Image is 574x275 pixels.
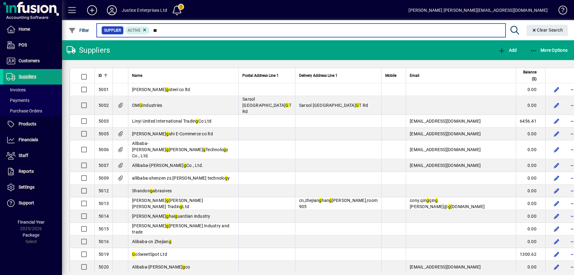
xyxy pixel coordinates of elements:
[552,173,562,183] button: Edit
[410,72,419,79] span: Email
[552,145,562,155] button: Edit
[183,264,185,269] em: g
[132,188,172,193] span: Shandon abrasives
[242,97,291,114] span: Sarsol [GEOGRAPHIC_DATA] T Rd
[520,69,536,82] span: Balance ($)
[99,131,109,136] span: 5005
[426,198,429,203] em: g
[410,72,512,79] div: Email
[132,264,190,269] span: Alibaba-[PERSON_NAME] co
[552,116,562,126] button: Edit
[516,197,545,210] td: 0.00
[527,25,568,36] button: Clear
[552,224,562,234] button: Edit
[554,1,566,21] a: Knowledge Base
[410,163,481,168] span: [EMAIL_ADDRESS][DOMAIN_NAME]
[196,119,198,124] em: g
[166,214,169,219] em: g
[410,119,481,124] span: [EMAIL_ADDRESS][DOMAIN_NAME]
[99,72,102,79] span: ID
[99,87,109,92] span: 5001
[132,103,162,108] span: OM Industries
[3,22,62,37] a: Home
[3,106,62,116] a: Purchase Orders
[516,248,545,261] td: 1300.62
[132,252,167,257] span: oSweetSpot Ltd
[516,172,545,185] td: 0.00
[520,69,542,82] div: Balance ($)
[19,27,30,32] span: Home
[516,261,545,273] td: 0.00
[99,239,109,244] span: 5016
[166,87,169,92] em: g
[3,37,62,53] a: POS
[356,103,359,108] em: G
[19,121,36,126] span: Products
[166,198,169,203] em: g
[552,211,562,221] button: Edit
[223,147,226,152] em: g
[99,226,109,231] span: 5015
[166,131,169,136] em: g
[99,252,109,257] span: 5019
[132,163,203,168] span: Allibaba-[PERSON_NAME] Co., Ltd.
[150,188,152,193] em: g
[18,220,45,225] span: Financial Year
[99,147,109,152] span: 5006
[132,72,142,79] span: Name
[3,180,62,195] a: Settings
[435,198,438,203] em: g
[528,45,569,56] button: More Options
[132,198,203,209] span: [PERSON_NAME] [PERSON_NAME] [PERSON_NAME] Tradin Ltd
[385,72,396,79] span: Mobile
[125,26,150,34] mat-chip: Activation Status: Active
[516,223,545,235] td: 0.00
[82,5,102,16] button: Add
[552,85,562,94] button: Edit
[516,128,545,140] td: 0.00
[299,72,338,79] span: Delivery Address Line 1
[410,198,485,209] span: cony.qin qin .[PERSON_NAME]@ [DOMAIN_NAME]
[132,176,230,181] span: allibaba-shenzen zs [PERSON_NAME] technolo y
[175,214,177,219] em: g
[552,160,562,170] button: Edit
[448,204,451,209] em: g
[99,201,109,206] span: 5013
[132,119,211,124] span: Linyi United International Tradin Co Ltd
[166,223,169,228] em: g
[552,129,562,139] button: Edit
[23,233,39,238] span: Package
[132,131,213,136] span: [PERSON_NAME] shi E-Commerce co ltd
[3,132,62,148] a: Financials
[552,237,562,247] button: Edit
[132,141,228,158] span: Allbaba-[PERSON_NAME] [PERSON_NAME] Technolo y Co., Ltd.
[99,176,109,181] span: 5009
[3,195,62,211] a: Support
[184,163,186,168] em: g
[19,42,27,47] span: POS
[385,72,402,79] div: Mobile
[99,163,109,168] span: 5007
[410,264,481,269] span: [EMAIL_ADDRESS][DOMAIN_NAME]
[410,147,481,152] span: [EMAIL_ADDRESS][DOMAIN_NAME]
[67,45,110,55] div: Suppliers
[532,28,563,33] span: Clear Search
[132,239,171,244] span: Alibaba-cn Zhejian
[242,72,279,79] span: Postal Address Line 1
[139,103,142,108] em: G
[128,28,140,33] span: Active
[99,119,109,124] span: 5003
[552,249,562,259] button: Edit
[19,169,34,174] span: Reports
[99,103,109,108] span: 5002
[285,103,289,108] em: G
[516,83,545,96] td: 0.00
[516,159,545,172] td: 0.00
[19,200,34,205] span: Support
[3,95,62,106] a: Payments
[552,186,562,196] button: Edit
[516,235,545,248] td: 0.00
[19,185,34,190] span: Settings
[132,252,135,257] em: G
[3,85,62,95] a: Invoices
